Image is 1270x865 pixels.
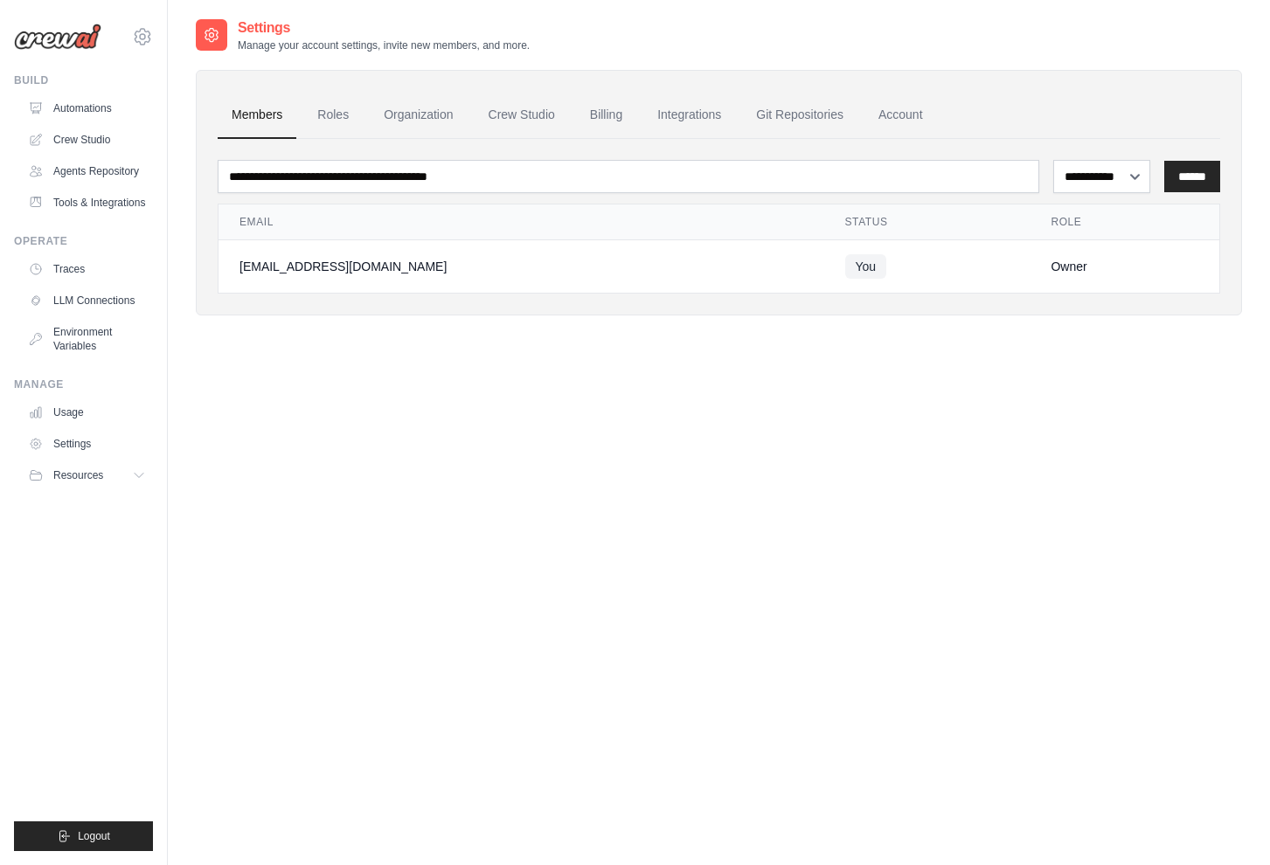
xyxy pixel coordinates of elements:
a: Integrations [643,92,735,139]
span: You [845,254,887,279]
div: Operate [14,234,153,248]
img: Logo [14,24,101,50]
th: Role [1030,204,1219,240]
div: [EMAIL_ADDRESS][DOMAIN_NAME] [239,258,803,275]
a: Billing [576,92,636,139]
button: Logout [14,821,153,851]
a: Agents Repository [21,157,153,185]
th: Status [824,204,1031,240]
a: Organization [370,92,467,139]
th: Email [219,204,824,240]
a: Tools & Integrations [21,189,153,217]
span: Logout [78,829,110,843]
a: Settings [21,430,153,458]
a: Environment Variables [21,318,153,360]
a: Roles [303,92,363,139]
a: Git Repositories [742,92,857,139]
a: LLM Connections [21,287,153,315]
div: Owner [1051,258,1198,275]
a: Usage [21,398,153,426]
a: Members [218,92,296,139]
a: Account [864,92,937,139]
h2: Settings [238,17,530,38]
p: Manage your account settings, invite new members, and more. [238,38,530,52]
a: Automations [21,94,153,122]
a: Crew Studio [21,126,153,154]
a: Traces [21,255,153,283]
span: Resources [53,468,103,482]
button: Resources [21,461,153,489]
div: Manage [14,377,153,391]
a: Crew Studio [475,92,569,139]
div: Build [14,73,153,87]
